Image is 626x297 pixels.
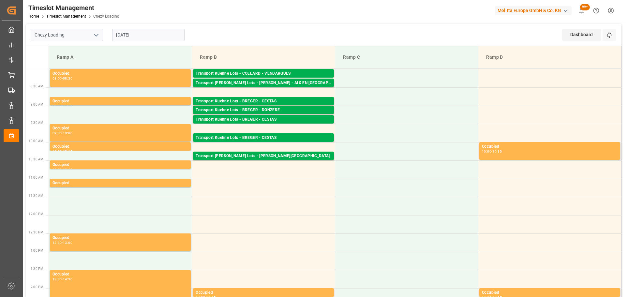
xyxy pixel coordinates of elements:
[574,3,589,18] button: show 100 new notifications
[28,14,39,19] a: Home
[52,77,62,80] div: 08:00
[62,105,63,108] div: -
[484,51,616,63] div: Ramp D
[28,176,43,179] span: 11:00 AM
[52,235,188,241] div: Occupied
[63,186,72,189] div: 11:15
[62,168,63,171] div: -
[52,241,62,244] div: 12:30
[491,150,492,153] div: -
[91,30,101,40] button: open menu
[196,116,331,123] div: Transport Kuehne Lots - BREGER - CESTAS
[62,132,63,135] div: -
[52,132,62,135] div: 09:30
[495,4,574,17] button: Melitta Europa GmbH & Co. KG
[196,80,331,86] div: Transport [PERSON_NAME] Lots - [PERSON_NAME] - AIX EN [GEOGRAPHIC_DATA]
[589,3,604,18] button: Help Center
[54,51,186,63] div: Ramp A
[196,290,331,296] div: Occupied
[31,285,43,289] span: 2:00 PM
[31,84,43,88] span: 8:30 AM
[196,77,331,82] div: Pallets: 11,TU: 264,City: [GEOGRAPHIC_DATA],Arrival: [DATE] 00:00:00
[196,113,331,119] div: Pallets: 3,TU: 56,City: DONZERE,Arrival: [DATE] 00:00:00
[62,150,63,153] div: -
[196,70,331,77] div: Transport Kuehne Lots - COLLARD - VENDARGUES
[63,105,72,108] div: 09:00
[196,107,331,113] div: Transport Kuehne Lots - BREGER - DONZERE
[28,212,43,216] span: 12:00 PM
[196,153,331,159] div: Transport [PERSON_NAME] Lots - [PERSON_NAME][GEOGRAPHIC_DATA]
[112,29,185,41] input: DD-MM-YYYY
[52,162,188,168] div: Occupied
[62,241,63,244] div: -
[28,230,43,234] span: 12:30 PM
[28,3,119,13] div: Timeslot Management
[580,4,590,10] span: 99+
[52,150,62,153] div: 10:00
[562,29,601,41] div: Dashboard
[52,186,62,189] div: 11:00
[62,77,63,80] div: -
[28,194,43,198] span: 11:30 AM
[63,241,72,244] div: 13:00
[52,168,62,171] div: 10:30
[46,14,86,19] a: Timeslot Management
[52,70,188,77] div: Occupied
[28,139,43,143] span: 10:00 AM
[52,143,188,150] div: Occupied
[52,278,62,281] div: 13:30
[197,51,330,63] div: Ramp B
[31,249,43,252] span: 1:00 PM
[196,141,331,147] div: Pallets: ,TU: 64,City: CESTAS,Arrival: [DATE] 00:00:00
[62,186,63,189] div: -
[492,150,502,153] div: 10:30
[31,121,43,125] span: 9:30 AM
[63,77,72,80] div: 08:30
[52,180,188,186] div: Occupied
[196,105,331,110] div: Pallets: ,TU: 10,City: CESTAS,Arrival: [DATE] 00:00:00
[196,98,331,105] div: Transport Kuehne Lots - BREGER - CESTAS
[196,86,331,92] div: Pallets: ,TU: 77,City: [GEOGRAPHIC_DATA],Arrival: [DATE] 00:00:00
[495,6,572,15] div: Melitta Europa GmbH & Co. KG
[482,150,491,153] div: 10:00
[52,98,188,105] div: Occupied
[62,278,63,281] div: -
[52,105,62,108] div: 08:45
[196,135,331,141] div: Transport Kuehne Lots - BREGER - CESTAS
[196,123,331,128] div: Pallets: 1,TU: 225,City: [GEOGRAPHIC_DATA],Arrival: [DATE] 00:00:00
[482,143,618,150] div: Occupied
[28,157,43,161] span: 10:30 AM
[482,290,618,296] div: Occupied
[31,103,43,106] span: 9:00 AM
[63,132,72,135] div: 10:00
[63,278,72,281] div: 14:30
[196,159,331,165] div: Pallets: 4,TU: 56,City: [PERSON_NAME][GEOGRAPHIC_DATA],Arrival: [DATE] 00:00:00
[52,125,188,132] div: Occupied
[63,168,72,171] div: 10:45
[340,51,473,63] div: Ramp C
[52,271,188,278] div: Occupied
[31,29,103,41] input: Type to search/select
[31,267,43,271] span: 1:30 PM
[63,150,72,153] div: 10:15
